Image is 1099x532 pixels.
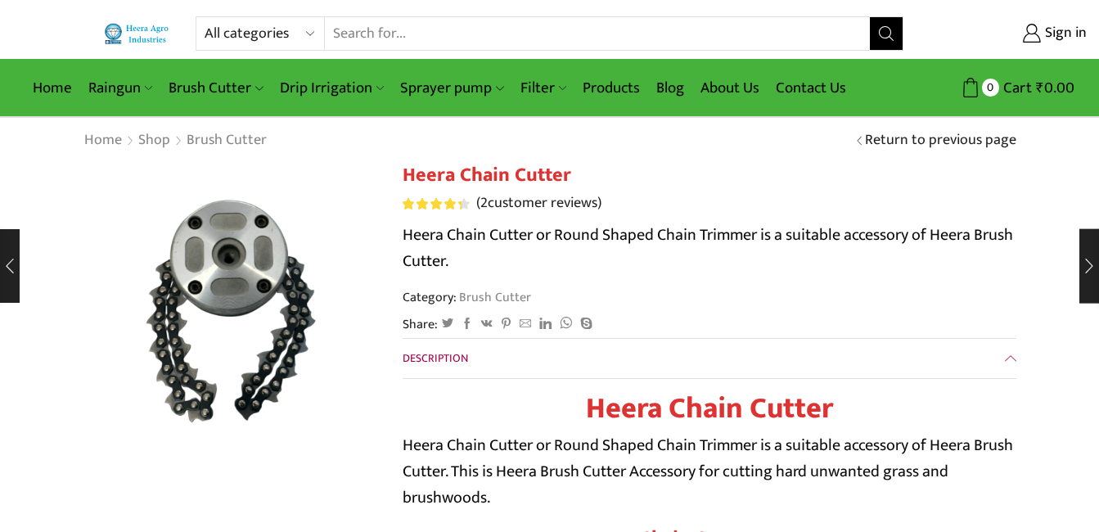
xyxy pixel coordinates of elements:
[403,198,469,210] div: Rated 4.50 out of 5
[186,130,268,151] a: Brush Cutter
[480,191,488,215] span: 2
[160,69,271,107] a: Brush Cutter
[403,198,472,210] span: 2
[403,164,1016,187] h1: Heera Chain Cutter
[512,69,574,107] a: Filter
[457,286,531,308] a: Brush Cutter
[25,69,80,107] a: Home
[83,130,268,151] nav: Breadcrumb
[392,69,511,107] a: Sprayer pump
[403,198,462,210] span: Rated out of 5 based on customer ratings
[982,79,999,96] span: 0
[272,69,392,107] a: Drip Irrigation
[476,193,601,214] a: (2customer reviews)
[80,69,160,107] a: Raingun
[83,164,378,458] img: Heera Chain Cutter
[920,73,1074,103] a: 0 Cart ₹0.00
[403,315,438,334] span: Share:
[865,130,1016,151] a: Return to previous page
[83,130,123,151] a: Home
[403,432,1016,511] p: Heera Chain Cutter or Round Shaped Chain Trimmer is a suitable accessory of Heera Brush Cutter. T...
[870,17,903,50] button: Search button
[325,17,870,50] input: Search for...
[586,384,833,433] strong: Heera Chain Cutter
[928,19,1087,48] a: Sign in
[403,222,1016,274] p: Heera Chain Cutter or Round Shaped Chain Trimmer is a suitable accessory of Heera Brush Cutter.
[648,69,692,107] a: Blog
[1036,75,1074,101] bdi: 0.00
[403,339,1016,378] a: Description
[403,288,531,307] span: Category:
[768,69,854,107] a: Contact Us
[137,130,171,151] a: Shop
[1041,23,1087,44] span: Sign in
[999,77,1032,99] span: Cart
[1036,75,1044,101] span: ₹
[403,349,468,367] span: Description
[574,69,648,107] a: Products
[692,69,768,107] a: About Us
